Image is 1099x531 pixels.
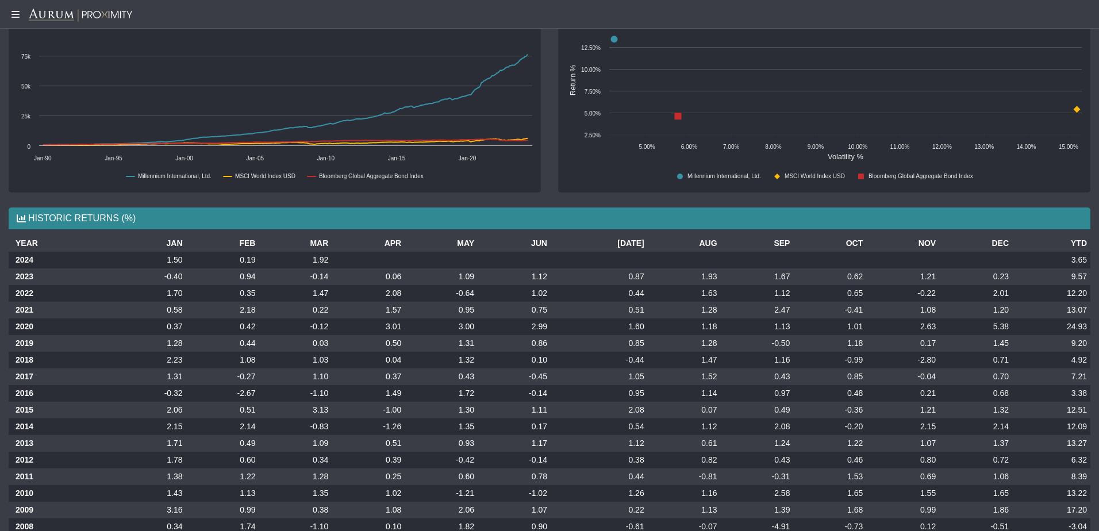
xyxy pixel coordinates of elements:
[1059,144,1078,150] text: 15.00%
[866,418,939,435] td: 2.15
[405,302,478,318] td: 0.95
[793,285,866,302] td: 0.65
[551,502,648,518] td: 0.22
[259,302,332,318] td: 0.22
[405,335,478,352] td: 1.31
[259,452,332,468] td: 0.34
[405,235,478,252] th: MAY
[681,144,697,150] text: 6.00%
[186,452,259,468] td: 0.60
[721,268,794,285] td: 1.67
[9,485,113,502] th: 2010
[648,318,721,335] td: 1.18
[259,435,332,452] td: 1.09
[1012,302,1090,318] td: 13.07
[478,385,551,402] td: -0.14
[332,418,405,435] td: -1.26
[1012,368,1090,385] td: 7.21
[648,285,721,302] td: 1.63
[648,435,721,452] td: 0.61
[332,385,405,402] td: 1.49
[721,318,794,335] td: 1.13
[939,352,1012,368] td: 0.71
[138,173,212,179] text: Millennium International, Ltd.
[648,418,721,435] td: 1.12
[175,155,193,161] text: Jan-00
[648,452,721,468] td: 0.82
[793,502,866,518] td: 1.68
[939,318,1012,335] td: 5.38
[793,302,866,318] td: -0.41
[721,235,794,252] th: SEP
[113,335,186,352] td: 1.28
[1012,502,1090,518] td: 17.20
[9,502,113,518] th: 2009
[259,318,332,335] td: -0.12
[866,368,939,385] td: -0.04
[259,468,332,485] td: 1.28
[113,468,186,485] td: 1.38
[866,502,939,518] td: 0.99
[29,9,132,22] img: Aurum-Proximity%20white.svg
[332,285,405,302] td: 2.08
[113,368,186,385] td: 1.31
[332,318,405,335] td: 3.01
[866,285,939,302] td: -0.22
[9,452,113,468] th: 2012
[9,435,113,452] th: 2013
[235,173,295,179] text: MSCI World Index USD
[259,485,332,502] td: 1.35
[259,335,332,352] td: 0.03
[186,502,259,518] td: 0.99
[932,144,952,150] text: 12.00%
[866,302,939,318] td: 1.08
[848,144,867,150] text: 10.00%
[866,335,939,352] td: 0.17
[259,252,332,268] td: 1.92
[939,302,1012,318] td: 1.20
[9,385,113,402] th: 2016
[793,318,866,335] td: 1.01
[1012,418,1090,435] td: 12.09
[785,173,845,179] text: MSCI World Index USD
[939,418,1012,435] td: 2.14
[105,155,122,161] text: Jan-95
[721,502,794,518] td: 1.39
[405,368,478,385] td: 0.43
[648,502,721,518] td: 1.13
[551,302,648,318] td: 0.51
[585,110,601,117] text: 5.00%
[332,435,405,452] td: 0.51
[793,485,866,502] td: 1.65
[551,285,648,302] td: 0.44
[869,173,973,179] text: Bloomberg Global Aggregate Bond Index
[9,402,113,418] th: 2015
[721,452,794,468] td: 0.43
[259,285,332,302] td: 1.47
[478,268,551,285] td: 1.12
[332,335,405,352] td: 0.50
[793,385,866,402] td: 0.48
[34,155,52,161] text: Jan-90
[259,235,332,252] th: MAR
[939,468,1012,485] td: 1.06
[186,285,259,302] td: 0.35
[478,318,551,335] td: 2.99
[1012,485,1090,502] td: 13.22
[639,144,655,150] text: 5.00%
[186,302,259,318] td: 2.18
[1012,235,1090,252] th: YTD
[186,268,259,285] td: 0.94
[9,302,113,318] th: 2021
[113,302,186,318] td: 0.58
[939,368,1012,385] td: 0.70
[405,402,478,418] td: 1.30
[259,502,332,518] td: 0.38
[828,152,863,161] text: Volatility %
[332,452,405,468] td: 0.39
[405,418,478,435] td: 1.35
[648,335,721,352] td: 1.28
[648,235,721,252] th: AUG
[113,435,186,452] td: 1.71
[551,352,648,368] td: -0.44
